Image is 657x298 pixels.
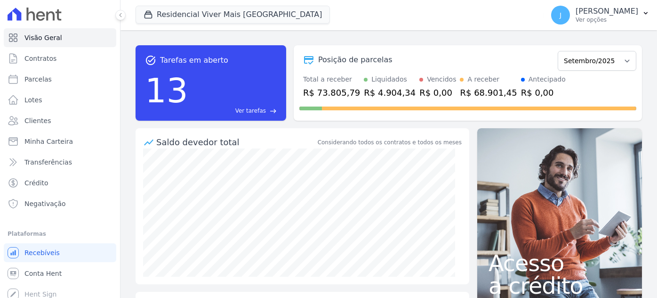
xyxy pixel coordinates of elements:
span: Tarefas em aberto [160,55,228,66]
div: Antecipado [529,74,566,84]
span: Negativação [24,199,66,208]
span: a crédito [489,274,631,297]
a: Lotes [4,91,116,109]
a: Ver tarefas east [192,107,277,115]
span: Ver tarefas [235,107,266,115]
div: A receber [467,74,499,84]
span: Conta Hent [24,269,62,278]
span: Transferências [24,157,72,167]
span: task_alt [145,55,156,66]
a: Recebíveis [4,243,116,262]
div: R$ 0,00 [419,86,456,99]
a: Contratos [4,49,116,68]
span: Parcelas [24,74,52,84]
button: J [PERSON_NAME] Ver opções [544,2,657,28]
span: Crédito [24,178,48,188]
div: R$ 68.901,45 [460,86,517,99]
span: Lotes [24,95,42,105]
span: J [560,12,561,18]
button: Residencial Viver Mais [GEOGRAPHIC_DATA] [136,6,330,24]
a: Negativação [4,194,116,213]
a: Parcelas [4,70,116,89]
span: Visão Geral [24,33,62,42]
span: Clientes [24,116,51,125]
p: Ver opções [576,16,638,24]
p: [PERSON_NAME] [576,7,638,16]
a: Conta Hent [4,264,116,283]
div: R$ 0,00 [521,86,566,99]
span: Contratos [24,54,56,63]
div: Considerando todos os contratos e todos os meses [318,138,462,147]
span: Recebíveis [24,248,60,257]
a: Transferências [4,153,116,172]
div: Saldo devedor total [156,136,316,149]
span: Acesso [489,252,631,274]
a: Clientes [4,111,116,130]
div: Plataformas [8,228,112,240]
div: Total a receber [303,74,360,84]
span: Minha Carteira [24,137,73,146]
a: Crédito [4,174,116,192]
div: Posição de parcelas [318,54,393,66]
div: Vencidos [427,74,456,84]
div: R$ 73.805,79 [303,86,360,99]
span: east [270,108,277,115]
div: 13 [145,66,188,115]
a: Minha Carteira [4,132,116,151]
div: R$ 4.904,34 [364,86,416,99]
a: Visão Geral [4,28,116,47]
div: Liquidados [371,74,407,84]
